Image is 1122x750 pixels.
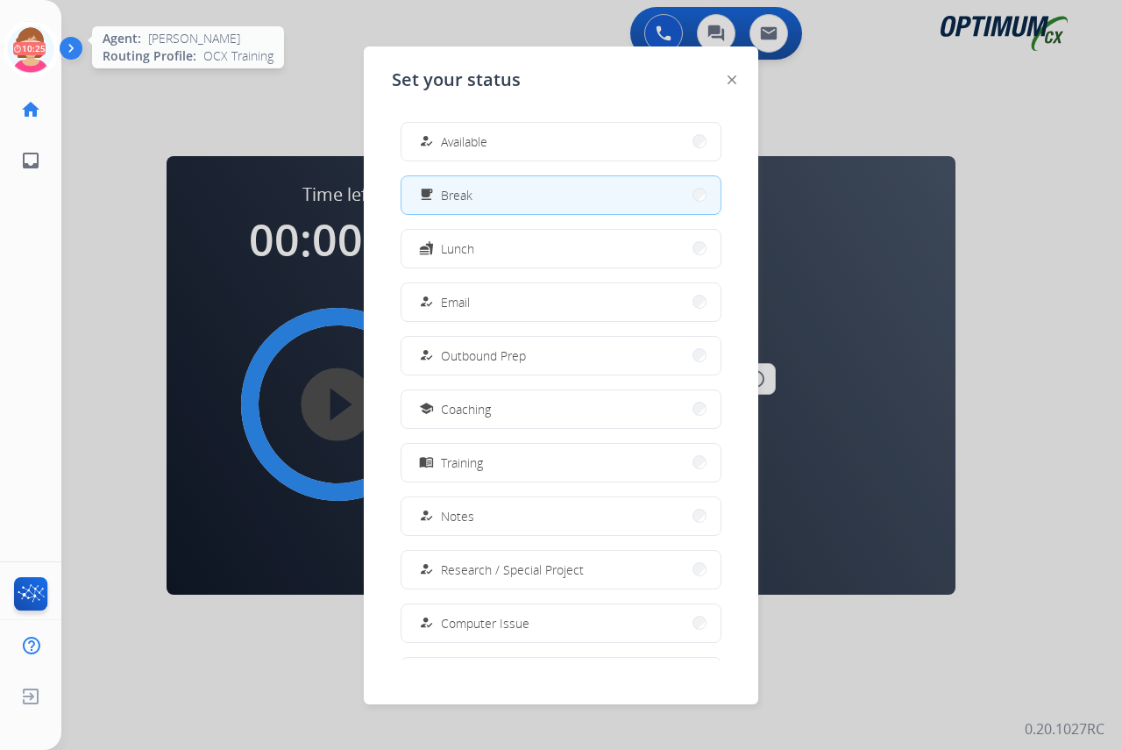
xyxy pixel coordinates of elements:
span: Email [441,293,470,311]
span: Routing Profile: [103,47,196,65]
span: Break [441,186,472,204]
span: Outbound Prep [441,346,526,365]
p: 0.20.1027RC [1025,718,1104,739]
button: Lunch [401,230,721,268]
button: Computer Issue [401,604,721,642]
mat-icon: how_to_reg [419,616,434,631]
mat-icon: fastfood [419,241,434,256]
mat-icon: home [20,99,41,120]
span: Lunch [441,239,474,258]
button: Internet Issue [401,658,721,696]
button: Outbound Prep [401,337,721,375]
span: Set your status [392,68,521,92]
mat-icon: how_to_reg [419,348,434,363]
button: Coaching [401,390,721,428]
mat-icon: free_breakfast [419,188,434,203]
span: [PERSON_NAME] [148,30,240,47]
span: Agent: [103,30,141,47]
img: close-button [728,75,736,84]
button: Research / Special Project [401,551,721,589]
span: Available [441,132,487,151]
mat-icon: menu_book [419,455,434,470]
span: Computer Issue [441,614,529,632]
button: Available [401,123,721,161]
span: Coaching [441,400,491,418]
button: Break [401,176,721,214]
button: Notes [401,497,721,535]
span: Notes [441,507,474,525]
span: Research / Special Project [441,561,584,579]
button: Email [401,283,721,321]
span: Training [441,454,483,472]
mat-icon: how_to_reg [419,295,434,310]
button: Training [401,444,721,482]
mat-icon: how_to_reg [419,562,434,577]
mat-icon: school [419,402,434,417]
mat-icon: inbox [20,150,41,171]
mat-icon: how_to_reg [419,509,434,524]
span: OCX Training [203,47,273,65]
mat-icon: how_to_reg [419,134,434,149]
